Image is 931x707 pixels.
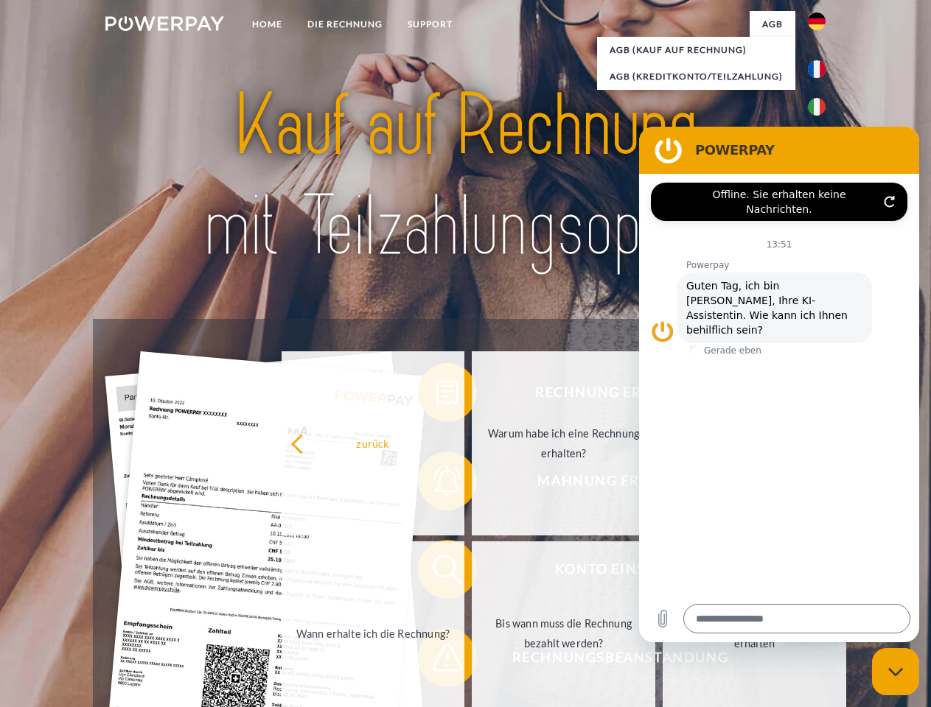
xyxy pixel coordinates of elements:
a: agb [750,11,795,38]
div: Warum habe ich eine Rechnung erhalten? [481,423,646,463]
a: AGB (Kreditkonto/Teilzahlung) [597,63,795,90]
iframe: Messaging-Fenster [639,127,919,642]
div: zurück [290,433,456,453]
a: AGB (Kauf auf Rechnung) [597,37,795,63]
a: Home [240,11,295,38]
img: it [808,98,826,116]
img: logo-powerpay-white.svg [105,16,224,31]
div: Wann erhalte ich die Rechnung? [290,623,456,643]
a: DIE RECHNUNG [295,11,395,38]
div: Bis wann muss die Rechnung bezahlt werden? [481,613,646,653]
iframe: Schaltfläche zum Öffnen des Messaging-Fensters; Konversation läuft [872,648,919,695]
img: title-powerpay_de.svg [141,71,790,282]
img: fr [808,60,826,78]
img: de [808,13,826,30]
a: SUPPORT [395,11,465,38]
